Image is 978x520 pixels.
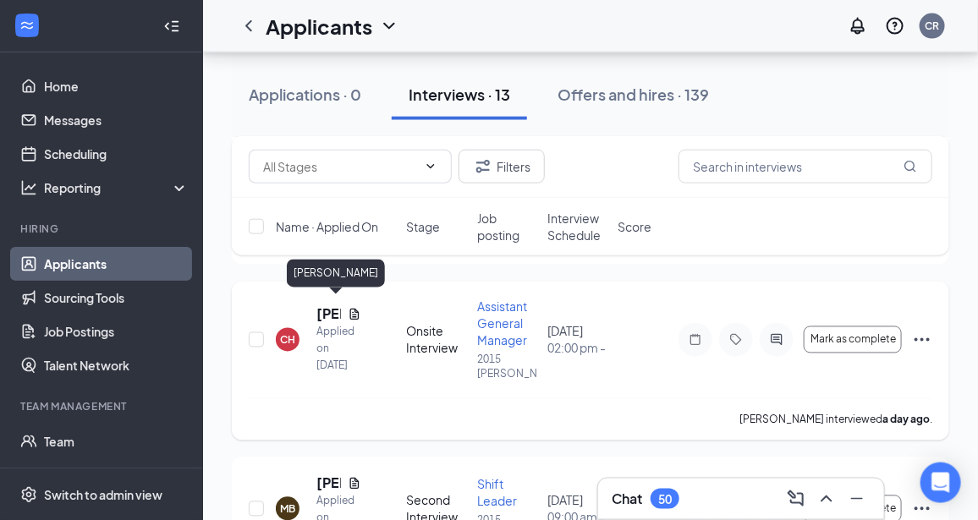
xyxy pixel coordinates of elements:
a: Talent Network [44,348,189,382]
div: [PERSON_NAME] [287,260,385,287]
div: CH [280,333,295,348]
span: Stage [407,218,441,235]
svg: Filter [473,156,493,177]
span: Mark as complete [810,334,896,346]
div: MB [280,502,295,517]
h1: Applicants [266,12,372,41]
h3: Chat [612,490,642,508]
div: Open Intercom Messenger [920,463,961,503]
input: Search in interviews [679,150,932,183]
svg: ChevronLeft [239,16,259,36]
a: Team [44,424,189,458]
p: 2015 [PERSON_NAME] [477,353,537,381]
span: Score [618,218,651,235]
div: Applied on [DATE] [316,324,361,375]
div: Team Management [20,399,185,413]
svg: WorkstreamLogo [19,17,36,34]
a: Job Postings [44,315,189,348]
h5: [PERSON_NAME] [316,305,341,324]
a: E-Verify [44,458,189,492]
button: Minimize [843,485,871,512]
svg: Notifications [848,16,868,36]
div: Reporting [44,179,190,196]
span: Assistant General Manager [477,299,527,348]
svg: Note [685,333,706,347]
svg: Ellipses [912,330,932,350]
svg: Document [348,308,361,321]
b: a day ago [882,413,930,426]
button: Filter Filters [459,150,545,183]
a: Home [44,69,189,103]
svg: Document [348,477,361,490]
input: All Stages [263,157,417,176]
span: Shift Leader [477,477,517,509]
a: Sourcing Tools [44,281,189,315]
svg: ChevronUp [816,489,837,509]
div: Interviews · 13 [409,84,510,105]
div: Hiring [20,222,185,236]
svg: MagnifyingGlass [904,160,917,173]
svg: Ellipses [912,499,932,519]
svg: ChevronDown [379,16,399,36]
svg: Collapse [163,18,180,35]
div: 50 [658,492,672,506]
span: 02:00 pm - 04:00 pm [547,340,607,357]
p: [PERSON_NAME] interviewed . [739,413,932,427]
a: Applicants [44,247,189,281]
div: CR [926,19,940,33]
button: ComposeMessage [783,485,810,512]
div: Applications · 0 [249,84,361,105]
div: [DATE] [547,323,607,357]
svg: Tag [726,333,746,347]
button: ChevronUp [813,485,840,512]
svg: QuestionInfo [885,16,905,36]
div: Offers and hires · 139 [558,84,709,105]
button: Mark as complete [804,326,902,353]
svg: ActiveChat [766,333,787,347]
svg: Minimize [847,489,867,509]
svg: ChevronDown [424,160,437,173]
svg: Settings [20,486,37,503]
div: Switch to admin view [44,486,162,503]
a: Scheduling [44,137,189,171]
a: Messages [44,103,189,137]
svg: Analysis [20,179,37,196]
span: Job posting [477,210,537,244]
span: Name · Applied On [276,218,378,235]
svg: ComposeMessage [786,489,806,509]
div: Onsite Interview [407,323,467,357]
h5: [PERSON_NAME] [316,474,341,493]
span: Interview Schedule [547,210,607,244]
